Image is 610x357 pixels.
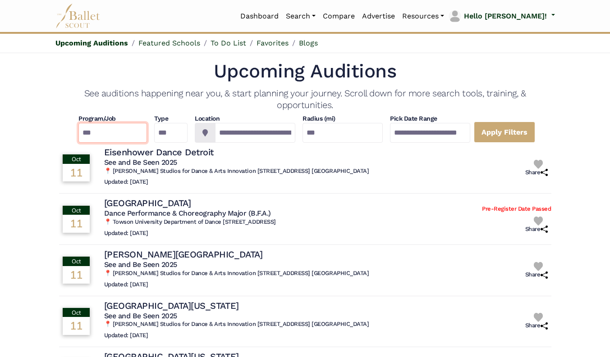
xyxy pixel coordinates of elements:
[104,178,369,186] h6: Updated: [DATE]
[358,7,399,26] a: Advertise
[63,206,90,215] div: Oct
[104,312,369,321] h5: See and Be Seen 2025
[195,114,295,123] h4: Location
[104,146,214,158] h4: Eisenhower Dance Detroit
[63,317,90,334] div: 11
[104,300,239,312] h4: [GEOGRAPHIC_DATA][US_STATE]
[104,230,276,237] h6: Updated: [DATE]
[104,270,369,277] h6: 📍 [PERSON_NAME] Studios for Dance & Arts Innovation [STREET_ADDRESS] [GEOGRAPHIC_DATA]
[59,59,551,84] h1: Upcoming Auditions
[104,321,369,328] h6: 📍 [PERSON_NAME] Studios for Dance & Arts Innovation [STREET_ADDRESS] [GEOGRAPHIC_DATA]
[63,266,90,283] div: 11
[464,10,547,22] p: Hello [PERSON_NAME]!
[154,114,188,123] h4: Type
[211,39,246,47] a: To Do List
[55,39,128,47] a: Upcoming Auditions
[257,39,289,47] a: Favorites
[525,226,548,233] h6: Share
[63,257,90,266] div: Oct
[104,249,263,260] h4: [PERSON_NAME][GEOGRAPHIC_DATA]
[482,205,551,213] h6: Pre-Register Date Passed
[525,169,548,176] h6: Share
[78,114,147,123] h4: Program/Job
[104,332,369,339] h6: Updated: [DATE]
[104,260,369,270] h5: See and Be Seen 2025
[63,154,90,163] div: Oct
[319,7,358,26] a: Compare
[104,197,191,209] h4: [GEOGRAPHIC_DATA]
[449,10,461,23] img: profile picture
[59,87,551,111] h4: See auditions happening near you, & start planning your journey. Scroll down for more search tool...
[525,322,548,330] h6: Share
[448,9,555,23] a: profile picture Hello [PERSON_NAME]!
[303,114,335,123] h4: Radius (mi)
[525,271,548,279] h6: Share
[63,164,90,181] div: 11
[299,39,318,47] a: Blogs
[104,281,369,289] h6: Updated: [DATE]
[104,209,276,218] h5: Dance Performance & Choreography Major (B.F.A.)
[63,215,90,232] div: 11
[399,7,448,26] a: Resources
[138,39,200,47] a: Featured Schools
[104,158,369,167] h5: See and Be Seen 2025
[237,7,282,26] a: Dashboard
[63,308,90,317] div: Oct
[104,218,276,226] h6: 📍 Towson University Department of Dance [STREET_ADDRESS]
[215,123,295,143] input: Location
[474,122,535,143] a: Apply Filters
[104,167,369,175] h6: 📍 [PERSON_NAME] Studios for Dance & Arts Innovation [STREET_ADDRESS] [GEOGRAPHIC_DATA]
[390,114,470,123] h4: Pick Date Range
[282,7,319,26] a: Search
